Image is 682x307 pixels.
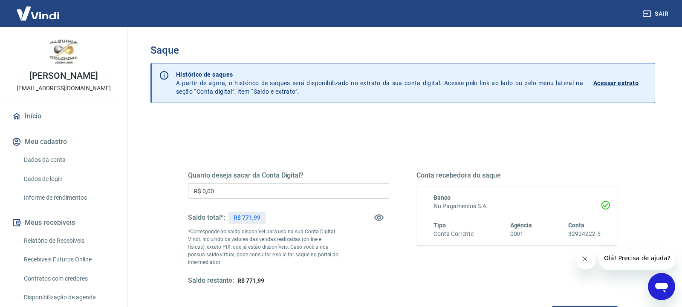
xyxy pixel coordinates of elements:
h5: Conta recebedora do saque [416,171,618,180]
a: Recebíveis Futuros Online [20,251,117,268]
p: R$ 771,99 [234,213,260,222]
a: Disponibilização de agenda [20,289,117,306]
p: Acessar extrato [593,79,639,87]
iframe: Fechar mensagem [576,250,595,270]
a: Início [10,107,117,126]
span: Banco [433,194,451,201]
button: Meu cadastro [10,132,117,151]
img: 75f0e068-a169-4282-90ca-448909385b8c.jpeg [47,34,81,68]
img: Vindi [10,0,66,26]
a: Dados de login [20,170,117,188]
span: Tipo [433,222,446,229]
iframe: Botão para abrir a janela de mensagens [648,273,675,300]
a: Contratos com credores [20,270,117,287]
h3: Saque [150,44,655,56]
h5: Saldo total*: [188,213,225,222]
h5: Saldo restante: [188,276,234,285]
button: Sair [641,6,672,22]
a: Relatório de Recebíveis [20,232,117,250]
p: [EMAIL_ADDRESS][DOMAIN_NAME] [17,84,111,93]
a: Dados da conta [20,151,117,169]
h6: Nu Pagamentos S.A. [433,202,601,211]
p: A partir de agora, o histórico de saques será disponibilizado no extrato da sua conta digital. Ac... [176,70,583,96]
span: R$ 771,99 [237,277,264,284]
h6: 32924222-5 [568,230,601,238]
p: *Corresponde ao saldo disponível para uso na sua Conta Digital Vindi. Incluindo os valores das ve... [188,228,339,266]
span: Conta [568,222,584,229]
p: [PERSON_NAME] [29,72,98,80]
span: Agência [510,222,532,229]
a: Informe de rendimentos [20,189,117,207]
h6: 0001 [510,230,532,238]
h6: Conta Corrente [433,230,474,238]
a: Acessar extrato [593,70,648,96]
button: Meus recebíveis [10,213,117,232]
p: Histórico de saques [176,70,583,79]
iframe: Mensagem da empresa [599,249,675,270]
h5: Quanto deseja sacar da Conta Digital? [188,171,389,180]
